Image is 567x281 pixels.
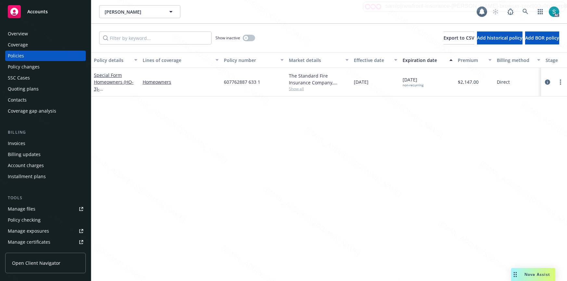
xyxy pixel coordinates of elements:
[289,57,341,64] div: Market details
[5,237,86,247] a: Manage certificates
[224,57,277,64] div: Policy number
[403,76,423,87] span: [DATE]
[5,226,86,236] a: Manage exposures
[99,31,212,44] input: Filter by keyword...
[511,268,519,281] div: Drag to move
[286,52,351,68] button: Market details
[105,8,161,15] span: [PERSON_NAME]
[5,195,86,201] div: Tools
[519,5,532,18] a: Search
[5,129,86,136] div: Billing
[525,31,559,44] button: Add BOR policy
[91,52,140,68] button: Policy details
[5,29,86,39] a: Overview
[444,35,474,41] span: Export to CSV
[525,35,559,41] span: Add BOR policy
[5,160,86,171] a: Account charges
[8,237,50,247] div: Manage certificates
[8,73,30,83] div: SSC Cases
[5,73,86,83] a: SSC Cases
[546,57,566,64] div: Stage
[504,5,517,18] a: Report a Bug
[8,149,41,160] div: Billing updates
[5,215,86,225] a: Policy checking
[477,35,522,41] span: Add historical policy
[8,29,28,39] div: Overview
[8,62,40,72] div: Policy changes
[5,149,86,160] a: Billing updates
[497,57,533,64] div: Billing method
[289,72,349,86] div: The Standard Fire Insurance Company, Travelers Insurance
[221,52,286,68] button: Policy number
[5,95,86,105] a: Contacts
[8,84,39,94] div: Quoting plans
[143,79,219,85] a: Homeowners
[354,57,390,64] div: Effective date
[8,160,44,171] div: Account charges
[400,52,455,68] button: Expiration date
[489,5,502,18] a: Start snowing
[8,95,27,105] div: Contacts
[94,72,135,99] a: Special Form Homeowners (HO-3)
[94,57,130,64] div: Policy details
[143,57,212,64] div: Lines of coverage
[289,86,349,92] span: Show all
[5,106,86,116] a: Coverage gap analysis
[458,57,484,64] div: Premium
[8,40,28,50] div: Coverage
[224,79,260,85] span: 607762887 633 1
[494,52,543,68] button: Billing method
[5,84,86,94] a: Quoting plans
[544,78,551,86] a: circleInformation
[8,138,25,149] div: Invoices
[351,52,400,68] button: Effective date
[5,62,86,72] a: Policy changes
[5,204,86,214] a: Manage files
[5,51,86,61] a: Policies
[8,226,49,236] div: Manage exposures
[444,31,474,44] button: Export to CSV
[8,204,35,214] div: Manage files
[8,171,46,182] div: Installment plans
[403,83,423,87] div: non-recurring
[140,52,221,68] button: Lines of coverage
[511,268,555,281] button: Nova Assist
[524,272,550,277] span: Nova Assist
[5,138,86,149] a: Invoices
[8,51,24,61] div: Policies
[5,3,86,21] a: Accounts
[5,171,86,182] a: Installment plans
[455,52,494,68] button: Premium
[215,35,240,41] span: Show inactive
[27,9,48,14] span: Accounts
[497,79,510,85] span: Direct
[354,79,368,85] span: [DATE]
[8,106,56,116] div: Coverage gap analysis
[557,78,564,86] a: more
[534,5,547,18] a: Switch app
[458,79,479,85] span: $2,147.00
[8,215,41,225] div: Policy checking
[477,31,522,44] button: Add historical policy
[549,6,559,17] img: photo
[12,260,60,266] span: Open Client Navigator
[403,57,445,64] div: Expiration date
[5,40,86,50] a: Coverage
[99,5,180,18] button: [PERSON_NAME]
